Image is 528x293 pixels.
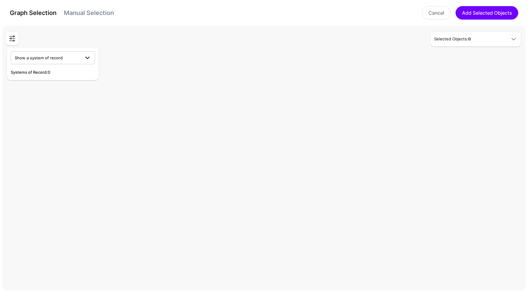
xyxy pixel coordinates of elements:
[456,6,518,20] button: Add Selected Objects
[64,9,114,17] a: Manual Selection
[422,6,451,20] a: Cancel
[468,36,471,41] strong: 0
[434,36,505,42] h5: Selected Objects:
[10,9,57,17] a: Graph Selection
[11,69,95,75] h5: Systems of Record:
[48,70,50,75] strong: 0
[15,55,63,60] span: Show a system of record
